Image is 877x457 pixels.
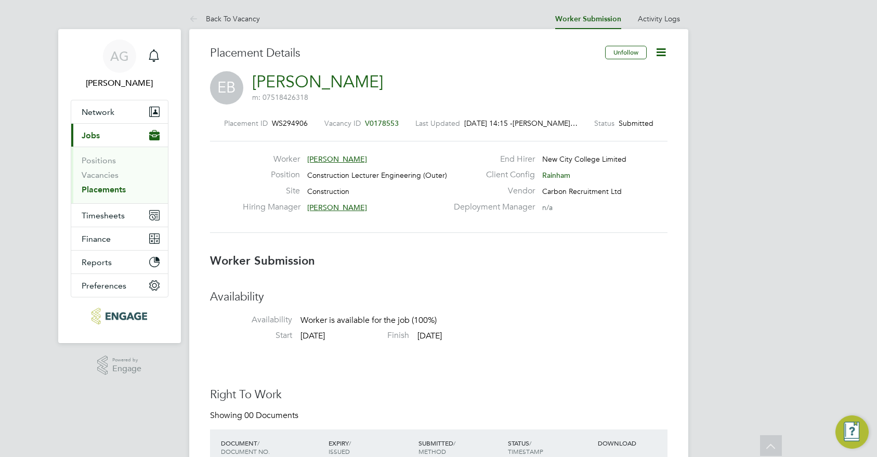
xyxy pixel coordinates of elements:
span: [PERSON_NAME] [307,203,367,212]
label: Placement ID [224,119,268,128]
span: Construction Lecturer Engineering (Outer) [307,171,447,180]
button: Reports [71,251,168,273]
span: Submitted [619,119,653,128]
span: Jobs [82,130,100,140]
nav: Main navigation [58,29,181,343]
span: 00 Documents [244,410,298,421]
label: Site [243,186,300,197]
img: carbonrecruitment-logo-retina.png [91,308,147,324]
button: Jobs [71,124,168,147]
button: Finance [71,227,168,250]
span: / [453,439,455,447]
span: METHOD [418,447,446,455]
label: Vendor [448,186,535,197]
span: m: 07518426318 [252,93,308,102]
button: Engage Resource Center [835,415,869,449]
span: Ajay Gandhi [71,77,168,89]
span: / [349,439,351,447]
span: V0178553 [365,119,399,128]
label: Availability [210,315,292,325]
label: Worker [243,154,300,165]
h3: Availability [210,290,667,305]
button: Unfollow [605,46,647,59]
label: Vacancy ID [324,119,361,128]
h3: Placement Details [210,46,597,61]
label: Deployment Manager [448,202,535,213]
span: / [257,439,259,447]
a: Powered byEngage [97,356,141,375]
span: [PERSON_NAME] [307,154,367,164]
span: Timesheets [82,211,125,220]
span: Preferences [82,281,126,291]
span: [PERSON_NAME]… [513,119,578,128]
span: WS294906 [272,119,308,128]
span: [DATE] [300,331,325,341]
label: Finish [327,330,409,341]
span: AG [110,49,129,63]
span: Network [82,107,114,117]
a: Vacancies [82,170,119,180]
span: DOCUMENT NO. [221,447,270,455]
a: AG[PERSON_NAME] [71,40,168,89]
span: Powered by [112,356,141,364]
span: Engage [112,364,141,373]
span: Construction [307,187,349,196]
label: End Hirer [448,154,535,165]
label: Last Updated [415,119,460,128]
span: ISSUED [329,447,350,455]
span: Worker is available for the job (100%) [300,315,437,325]
label: Start [210,330,292,341]
button: Timesheets [71,204,168,227]
label: Hiring Manager [243,202,300,213]
a: Positions [82,155,116,165]
label: Position [243,169,300,180]
button: Preferences [71,274,168,297]
span: Rainham [542,171,570,180]
div: DOWNLOAD [595,434,667,452]
span: [DATE] 14:15 - [464,119,513,128]
a: Go to home page [71,308,168,324]
span: [DATE] [417,331,442,341]
span: Finance [82,234,111,244]
span: / [529,439,531,447]
h3: Right To Work [210,387,667,402]
span: TIMESTAMP [508,447,543,455]
div: Showing [210,410,300,421]
a: Worker Submission [555,15,621,23]
span: EB [210,71,243,105]
span: New City College Limited [542,154,626,164]
label: Status [594,119,614,128]
a: Placements [82,185,126,194]
div: Jobs [71,147,168,203]
a: [PERSON_NAME] [252,72,383,92]
span: Reports [82,257,112,267]
a: Back To Vacancy [189,14,260,23]
label: Client Config [448,169,535,180]
span: n/a [542,203,553,212]
b: Worker Submission [210,254,315,268]
a: Activity Logs [638,14,680,23]
span: Carbon Recruitment Ltd [542,187,622,196]
button: Network [71,100,168,123]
